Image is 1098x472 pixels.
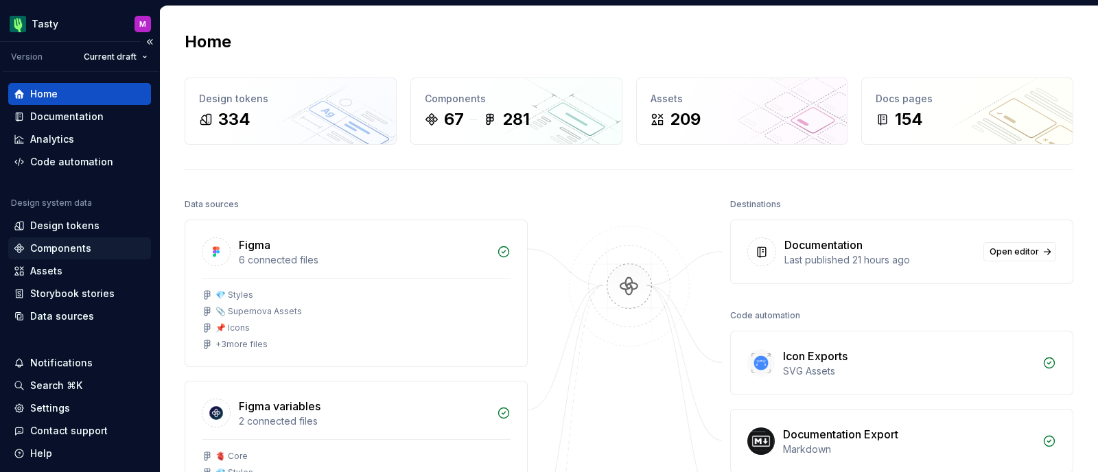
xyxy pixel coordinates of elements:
[30,264,62,278] div: Assets
[215,322,250,333] div: 📌 Icons
[8,442,151,464] button: Help
[215,290,253,300] div: 💎 Styles
[8,237,151,259] a: Components
[30,401,70,415] div: Settings
[30,309,94,323] div: Data sources
[185,195,239,214] div: Data sources
[30,287,115,300] div: Storybook stories
[239,414,489,428] div: 2 connected files
[8,305,151,327] a: Data sources
[30,219,100,233] div: Design tokens
[218,108,250,130] div: 334
[11,51,43,62] div: Version
[730,306,800,325] div: Code automation
[502,108,530,130] div: 281
[215,339,268,350] div: + 3 more files
[876,92,1059,106] div: Docs pages
[30,356,93,370] div: Notifications
[8,420,151,442] button: Contact support
[8,83,151,105] a: Home
[30,424,108,438] div: Contact support
[185,78,397,145] a: Design tokens334
[861,78,1073,145] a: Docs pages154
[185,220,528,367] a: Figma6 connected files💎 Styles📎 Supernova Assets📌 Icons+3more files
[215,451,248,462] div: 🫀 Core
[139,19,146,29] div: M
[30,87,58,101] div: Home
[8,215,151,237] a: Design tokens
[30,155,113,169] div: Code automation
[895,108,923,130] div: 154
[783,426,898,442] div: Documentation Export
[8,128,151,150] a: Analytics
[215,306,302,317] div: 📎 Supernova Assets
[8,283,151,305] a: Storybook stories
[444,108,464,130] div: 67
[30,447,52,460] div: Help
[784,253,975,267] div: Last published 21 hours ago
[32,17,58,31] div: Tasty
[784,237,863,253] div: Documentation
[783,364,1034,378] div: SVG Assets
[8,106,151,128] a: Documentation
[239,253,489,267] div: 6 connected files
[10,16,26,32] img: 5a785b6b-c473-494b-9ba3-bffaf73304c7.png
[670,108,701,130] div: 209
[8,397,151,419] a: Settings
[185,31,231,53] h2: Home
[410,78,622,145] a: Components67281
[8,352,151,374] button: Notifications
[990,246,1039,257] span: Open editor
[30,110,104,123] div: Documentation
[78,47,154,67] button: Current draft
[239,398,320,414] div: Figma variables
[11,198,92,209] div: Design system data
[983,242,1056,261] a: Open editor
[783,348,848,364] div: Icon Exports
[651,92,834,106] div: Assets
[425,92,608,106] div: Components
[30,132,74,146] div: Analytics
[239,237,270,253] div: Figma
[199,92,382,106] div: Design tokens
[30,379,82,392] div: Search ⌘K
[8,151,151,173] a: Code automation
[140,32,159,51] button: Collapse sidebar
[8,375,151,397] button: Search ⌘K
[783,442,1034,456] div: Markdown
[84,51,137,62] span: Current draft
[3,9,156,38] button: TastyM
[636,78,848,145] a: Assets209
[30,241,91,255] div: Components
[8,260,151,282] a: Assets
[730,195,781,214] div: Destinations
